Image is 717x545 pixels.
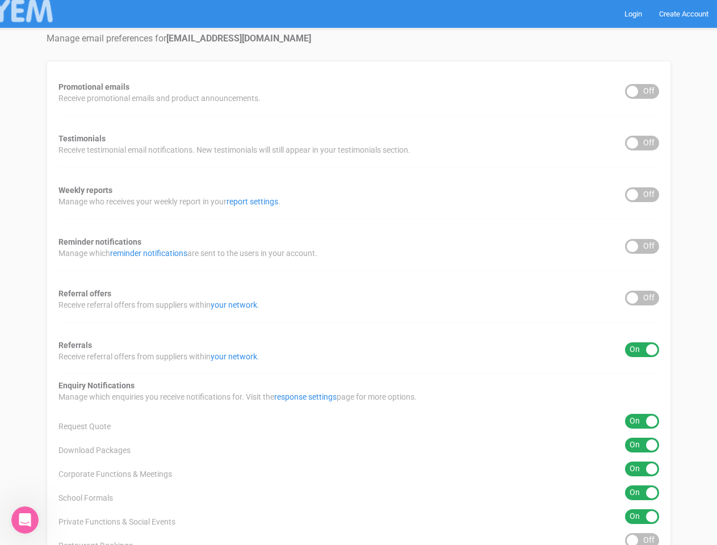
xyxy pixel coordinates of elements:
[58,248,317,259] span: Manage which are sent to the users in your account.
[166,33,311,44] strong: [EMAIL_ADDRESS][DOMAIN_NAME]
[58,134,106,143] strong: Testimonials
[110,249,187,258] a: reminder notifications
[58,82,129,91] strong: Promotional emails
[58,144,410,156] span: Receive testimonial email notifications. New testimonials will still appear in your testimonials ...
[58,289,111,298] strong: Referral offers
[58,341,92,350] strong: Referrals
[58,516,175,527] span: Private Functions & Social Events
[227,197,278,206] a: report settings
[58,93,261,104] span: Receive promotional emails and product announcements.
[58,237,141,246] strong: Reminder notifications
[58,381,135,390] strong: Enquiry Notifications
[58,421,111,432] span: Request Quote
[58,196,280,207] span: Manage who receives your weekly report in your .
[58,492,113,504] span: School Formals
[211,300,257,309] a: your network
[47,33,671,44] h4: Manage email preferences for
[58,351,259,362] span: Receive referral offers from suppliers within .
[58,445,131,456] span: Download Packages
[58,391,417,403] span: Manage which enquiries you receive notifications for. Visit the page for more options.
[274,392,337,401] a: response settings
[11,506,39,534] iframe: Intercom live chat
[211,352,257,361] a: your network
[58,468,172,480] span: Corporate Functions & Meetings
[58,299,259,311] span: Receive referral offers from suppliers within .
[58,186,112,195] strong: Weekly reports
